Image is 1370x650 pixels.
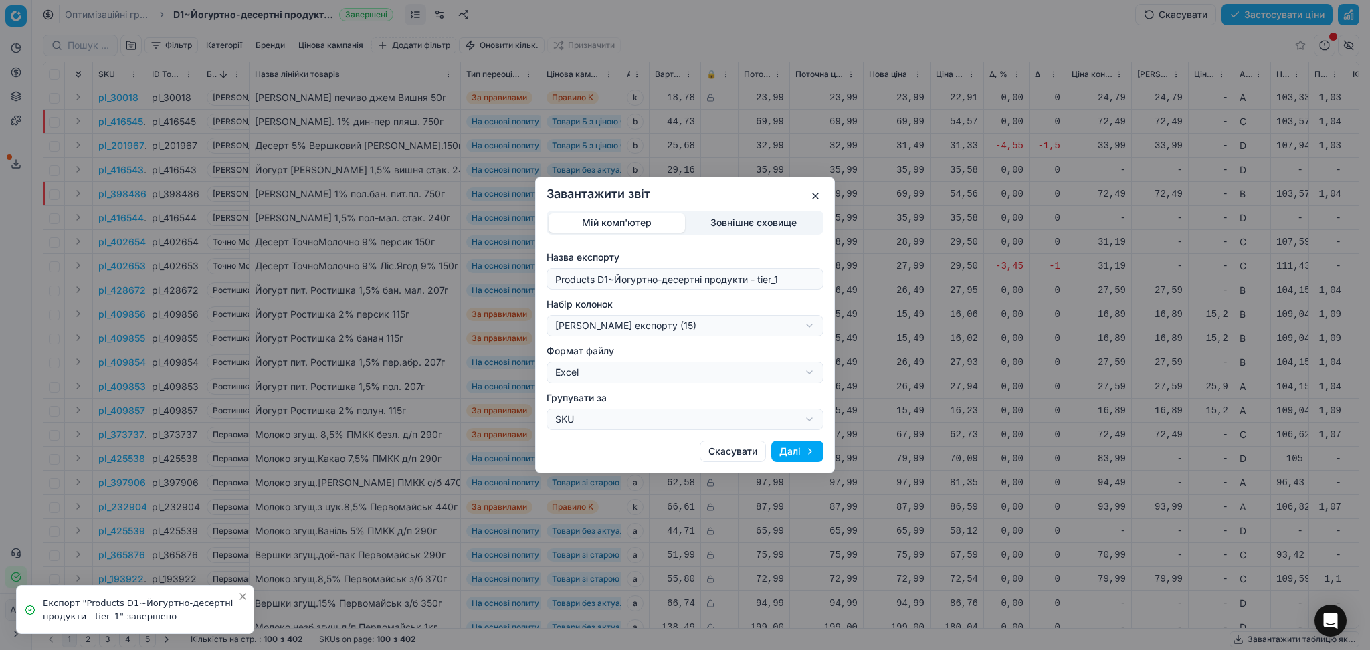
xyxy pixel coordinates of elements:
label: Набір колонок [547,298,823,311]
button: Далі [771,441,823,462]
label: Формат файлу [547,344,823,358]
label: Групувати за [547,391,823,405]
h2: Завантажити звіт [547,188,823,200]
button: Зовнішнє сховище [685,213,821,233]
button: Мій комп'ютер [549,213,685,233]
label: Назва експорту [547,251,823,264]
button: Скасувати [700,441,766,462]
